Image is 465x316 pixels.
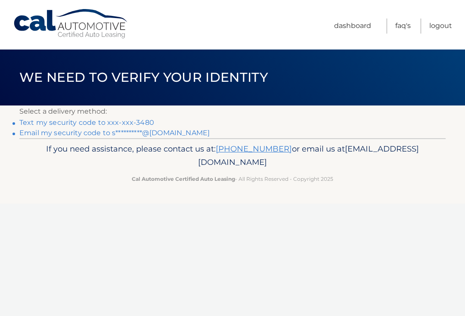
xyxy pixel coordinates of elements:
[395,19,411,34] a: FAQ's
[13,9,129,39] a: Cal Automotive
[32,142,433,170] p: If you need assistance, please contact us at: or email us at
[334,19,371,34] a: Dashboard
[429,19,452,34] a: Logout
[19,69,268,85] span: We need to verify your identity
[216,144,292,154] a: [PHONE_NUMBER]
[32,174,433,183] p: - All Rights Reserved - Copyright 2025
[19,105,446,118] p: Select a delivery method:
[19,129,210,137] a: Email my security code to s**********@[DOMAIN_NAME]
[132,176,235,182] strong: Cal Automotive Certified Auto Leasing
[19,118,154,127] a: Text my security code to xxx-xxx-3480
